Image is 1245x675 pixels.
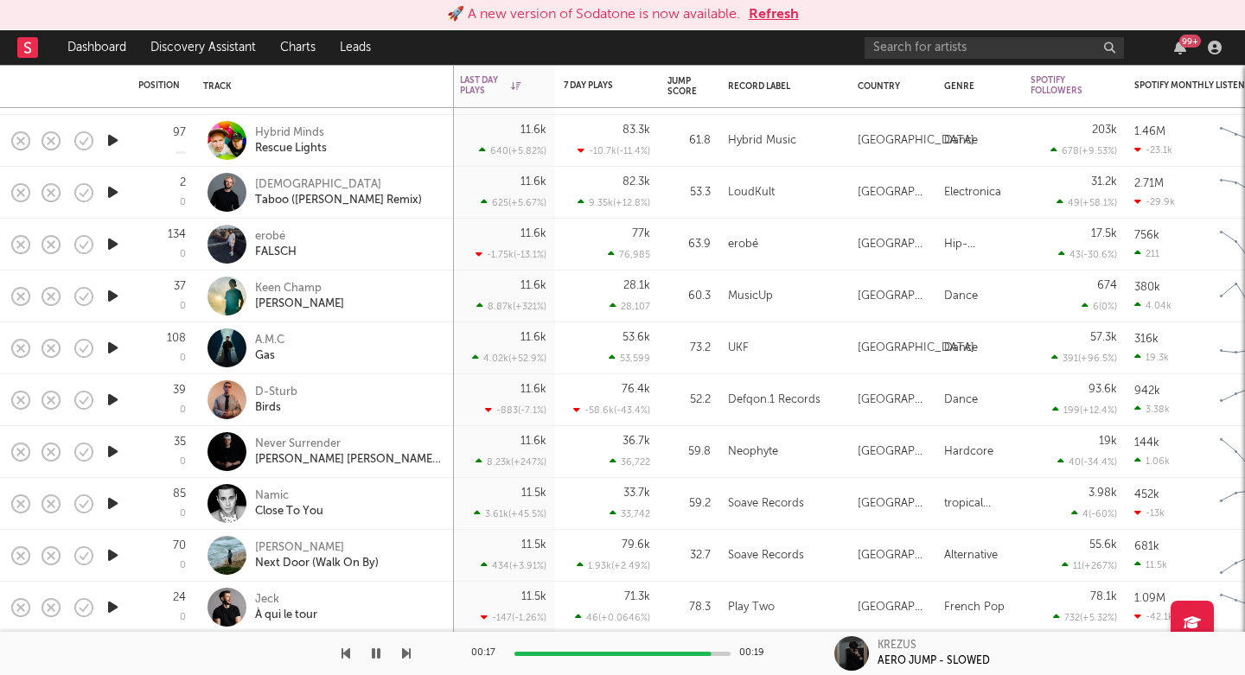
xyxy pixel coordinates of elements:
button: Refresh [749,4,799,25]
div: 19.3k [1134,352,1169,363]
div: Namic [255,488,323,504]
div: 77k [632,228,650,239]
div: 32.7 [667,545,711,566]
div: 93.6k [1089,384,1117,395]
div: 37 [174,281,186,292]
div: 3.38k [1134,404,1170,415]
div: 46 ( +0.0646 % ) [575,612,650,623]
div: 53.3 [667,182,711,203]
div: 11.5k [521,591,546,602]
div: 59.8 [667,442,711,462]
div: 82.3k [622,176,650,188]
div: -883 ( -7.1 % ) [485,404,546,416]
div: -10.7k ( -11.4 % ) [578,145,650,156]
div: [GEOGRAPHIC_DATA] [858,234,927,255]
div: 0 [180,405,186,415]
div: -42.1k [1134,611,1173,622]
div: À qui le tour [255,608,317,623]
div: 8.87k ( +321 % ) [476,301,546,312]
div: [DEMOGRAPHIC_DATA] [255,177,422,193]
div: 732 ( +5.32 % ) [1053,612,1117,623]
div: 19k [1099,436,1117,447]
div: [GEOGRAPHIC_DATA] [858,545,927,566]
div: 24 [173,592,186,603]
div: 71.3k [624,591,650,602]
div: 9.35k ( +12.8 % ) [578,197,650,208]
div: 434 ( +3.91 % ) [481,560,546,571]
div: 625 ( +5.67 % ) [481,197,546,208]
div: Hip-Hop/Rap [944,234,1013,255]
div: 678 ( +9.53 % ) [1050,145,1117,156]
div: 11.6k [520,436,546,447]
div: [GEOGRAPHIC_DATA] [858,597,927,618]
div: 0 [180,457,186,467]
div: 11.5k [521,539,546,551]
div: 4.02k ( +52.9 % ) [472,353,546,364]
div: 76.4k [622,384,650,395]
div: -147 ( -1.26 % ) [481,612,546,623]
div: Dance [944,390,978,411]
div: LoudKult [728,182,775,203]
div: 0 [180,250,186,259]
div: 83.3k [622,124,650,136]
input: Search for artists [865,37,1124,59]
div: 49 ( +58.1 % ) [1057,197,1117,208]
div: -1.75k ( -13.1 % ) [476,249,546,260]
div: 316k [1134,334,1159,345]
div: 36,722 [610,456,650,468]
div: 11.6k [520,280,546,291]
div: MusicUp [728,286,773,307]
div: 78.1k [1090,591,1117,602]
a: Hybrid MindsRescue Lights [255,125,327,156]
a: erobéFALSCH [255,229,297,260]
div: [PERSON_NAME] [PERSON_NAME] Hebben Kan [255,452,441,468]
div: 942k [1134,385,1160,397]
div: Position [138,80,180,91]
a: Charts [268,30,328,65]
div: Neophyte [728,442,778,462]
div: 211 [1134,248,1159,259]
div: Play Two [728,597,775,618]
div: Rescue Lights [255,141,327,156]
a: [PERSON_NAME]Next Door (Walk On By) [255,540,379,571]
div: 53,599 [609,353,650,364]
a: D-SturbBirds [255,385,297,416]
div: 63.9 [667,234,711,255]
div: 70 [173,540,186,551]
div: 78.3 [667,597,711,618]
div: 2 [180,177,186,188]
div: 43 ( -30.6 % ) [1058,249,1117,260]
div: 0 [180,613,186,622]
div: [GEOGRAPHIC_DATA] [858,286,927,307]
div: 8.23k ( +247 % ) [476,456,546,468]
div: 11.6k [520,176,546,188]
div: 52.2 [667,390,711,411]
div: Never Surrender [255,436,441,452]
div: 85 [173,488,186,500]
div: Country [858,81,918,92]
div: Taboo ([PERSON_NAME] Remix) [255,193,422,208]
div: Birds [255,400,297,416]
div: 391 ( +96.5 % ) [1051,353,1117,364]
div: 11.6k [520,124,546,136]
div: 4.04k [1134,300,1172,311]
div: 53.6k [622,332,650,343]
div: Hardcore [944,442,993,462]
div: [GEOGRAPHIC_DATA] [858,182,927,203]
div: tropical house [944,494,1013,514]
div: 1.06k [1134,455,1170,467]
div: Soave Records [728,494,804,514]
div: [GEOGRAPHIC_DATA] [858,390,927,411]
div: -23.1k [1134,144,1172,156]
div: [PERSON_NAME] [255,296,344,312]
div: [GEOGRAPHIC_DATA] [858,131,974,151]
div: 61.8 [667,131,711,151]
div: Spotify Followers [1031,75,1091,96]
button: 99+ [1174,41,1186,54]
div: 0 [180,302,186,311]
div: 36.7k [622,436,650,447]
div: 1.93k ( +2.49 % ) [577,560,650,571]
div: 00:19 [739,643,774,664]
div: erobé [728,234,758,255]
div: 640 ( +5.82 % ) [479,145,546,156]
